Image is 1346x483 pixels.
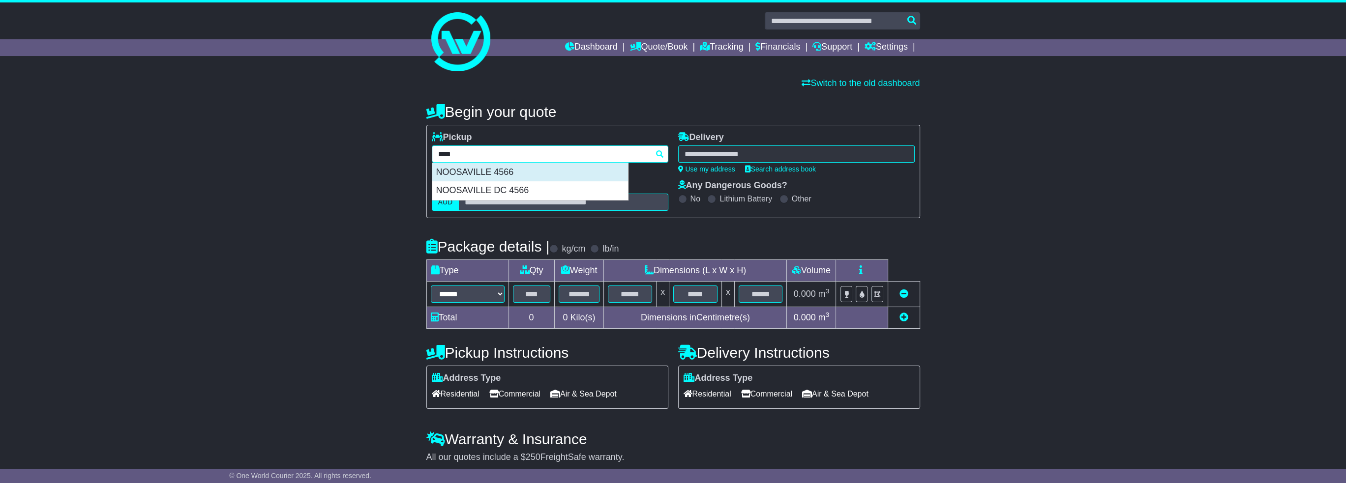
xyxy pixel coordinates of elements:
span: m [818,289,830,299]
h4: Delivery Instructions [678,344,920,361]
td: Dimensions in Centimetre(s) [604,307,787,329]
label: Delivery [678,132,724,143]
sup: 3 [826,311,830,318]
span: © One World Courier 2025. All rights reserved. [229,472,371,480]
a: Switch to the old dashboard [802,78,920,88]
span: Commercial [741,386,792,401]
h4: Pickup Instructions [426,344,668,361]
td: x [721,282,734,307]
td: x [657,282,669,307]
span: Residential [432,386,479,401]
td: Kilo(s) [554,307,604,329]
div: NOOSAVILLE 4566 [432,163,628,182]
label: No [690,194,700,203]
label: Any Dangerous Goods? [678,180,787,191]
span: Commercial [489,386,540,401]
label: Address Type [432,373,501,384]
a: Use my address [678,165,735,173]
td: 0 [508,307,554,329]
sup: 3 [826,287,830,295]
a: Add new item [899,313,908,322]
div: All our quotes include a $ FreightSafe warranty. [426,452,920,463]
span: Air & Sea Depot [802,386,868,401]
typeahead: Please provide city [432,145,668,163]
h4: Warranty & Insurance [426,431,920,447]
label: AUD [432,194,459,211]
td: Weight [554,260,604,282]
td: Volume [787,260,836,282]
span: m [818,313,830,322]
label: lb/in [602,244,619,255]
a: Remove this item [899,289,908,299]
a: Settings [865,39,908,56]
span: 0.000 [794,289,816,299]
a: Search address book [745,165,816,173]
a: Financials [755,39,800,56]
label: Other [792,194,811,203]
td: Qty [508,260,554,282]
a: Tracking [700,39,743,56]
td: Dimensions (L x W x H) [604,260,787,282]
span: 250 [526,452,540,462]
label: Pickup [432,132,472,143]
td: Total [426,307,508,329]
a: Support [812,39,852,56]
h4: Package details | [426,238,550,255]
span: 0.000 [794,313,816,322]
a: Dashboard [565,39,618,56]
span: Air & Sea Depot [550,386,617,401]
td: Type [426,260,508,282]
a: Quote/Book [629,39,688,56]
label: Lithium Battery [719,194,772,203]
label: kg/cm [562,244,585,255]
div: NOOSAVILLE DC 4566 [432,181,628,200]
span: Residential [684,386,731,401]
span: 0 [563,313,568,322]
h4: Begin your quote [426,104,920,120]
label: Address Type [684,373,753,384]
